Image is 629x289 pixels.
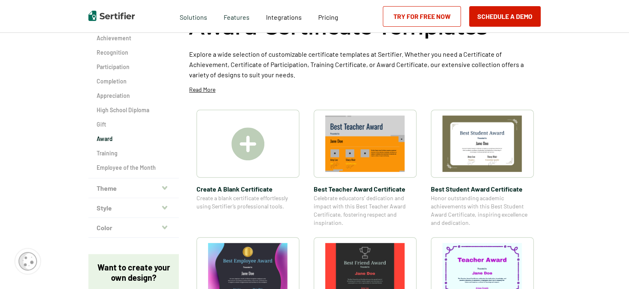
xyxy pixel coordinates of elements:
[88,218,179,238] button: Color
[88,178,179,198] button: Theme
[266,13,302,21] span: Integrations
[97,106,171,114] a: High School Diploma
[431,194,534,227] span: Honor outstanding academic achievements with this Best Student Award Certificate, inspiring excel...
[189,86,215,94] p: Read More
[88,34,179,178] div: Category
[97,120,171,129] a: Gift
[314,110,416,227] a: Best Teacher Award Certificate​Best Teacher Award Certificate​Celebrate educators’ dedication and...
[180,11,207,21] span: Solutions
[314,194,416,227] span: Celebrate educators’ dedication and impact with this Best Teacher Award Certificate, fostering re...
[97,149,171,157] a: Training
[18,252,37,271] img: Cookie Popup Icon
[97,92,171,100] a: Appreciation
[97,63,171,71] a: Participation
[189,49,541,80] p: Explore a wide selection of customizable certificate templates at Sertifier. Whether you need a C...
[318,11,338,21] a: Pricing
[224,11,250,21] span: Features
[325,116,405,172] img: Best Teacher Award Certificate​
[88,11,135,21] img: Sertifier | Digital Credentialing Platform
[314,184,416,194] span: Best Teacher Award Certificate​
[431,184,534,194] span: Best Student Award Certificate​
[97,164,171,172] a: Employee of the Month
[88,198,179,218] button: Style
[231,127,264,160] img: Create A Blank Certificate
[266,11,302,21] a: Integrations
[588,250,629,289] iframe: Chat Widget
[97,77,171,86] a: Completion
[97,135,171,143] a: Award
[318,13,338,21] span: Pricing
[431,110,534,227] a: Best Student Award Certificate​Best Student Award Certificate​Honor outstanding academic achievem...
[469,6,541,27] button: Schedule a Demo
[97,49,171,57] a: Recognition
[197,184,299,194] span: Create A Blank Certificate
[197,194,299,210] span: Create a blank certificate effortlessly using Sertifier’s professional tools.
[97,262,171,283] p: Want to create your own design?
[97,34,171,42] a: Achievement
[383,6,461,27] a: Try for Free Now
[442,116,522,172] img: Best Student Award Certificate​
